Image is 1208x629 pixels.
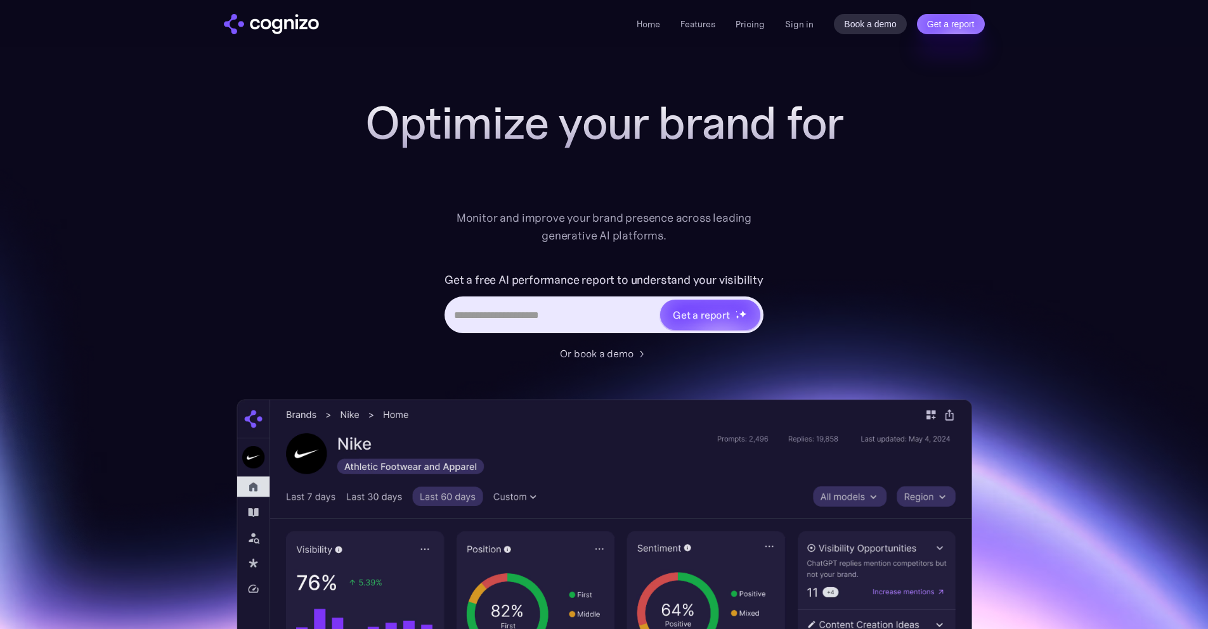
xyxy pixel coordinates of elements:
[736,18,765,30] a: Pricing
[351,98,858,148] h1: Optimize your brand for
[680,18,715,30] a: Features
[739,310,747,318] img: star
[917,14,985,34] a: Get a report
[785,16,814,32] a: Sign in
[673,307,730,322] div: Get a report
[659,298,762,331] a: Get a reportstarstarstar
[560,346,649,361] a: Or book a demo
[445,270,763,340] form: Hero URL Input Form
[224,14,319,34] img: cognizo logo
[736,315,740,319] img: star
[445,270,763,290] label: Get a free AI performance report to understand your visibility
[637,18,660,30] a: Home
[448,209,760,245] div: Monitor and improve your brand presence across leading generative AI platforms.
[560,346,633,361] div: Or book a demo
[834,14,907,34] a: Book a demo
[736,310,737,312] img: star
[224,14,319,34] a: home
